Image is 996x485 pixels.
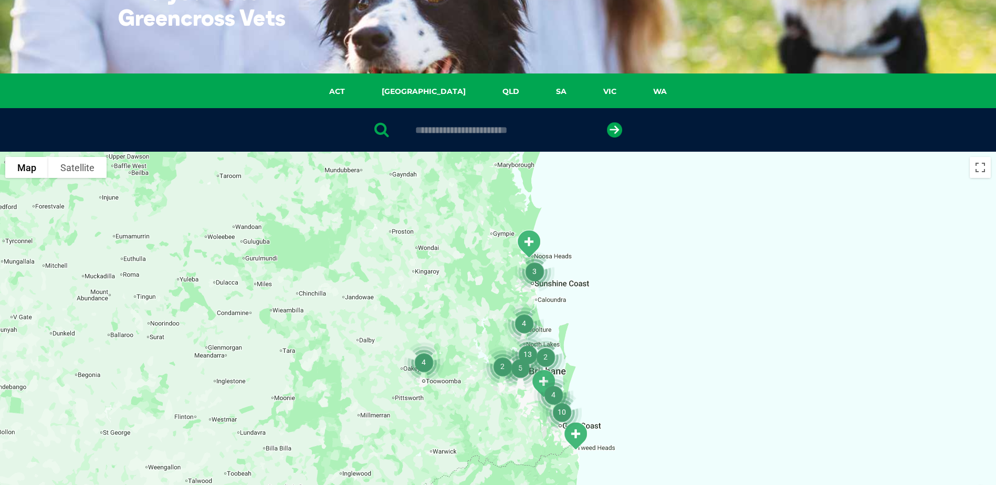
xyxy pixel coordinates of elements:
div: 2 [521,333,570,381]
button: Toggle fullscreen view [970,157,991,178]
div: 4 [400,338,448,386]
div: 4 [500,299,548,347]
div: Noosa Civic [511,225,546,262]
div: 13 [504,330,552,378]
div: Tweed Heads [558,417,593,455]
button: Show satellite imagery [48,157,107,178]
div: 5 [496,344,544,392]
a: SA [538,86,585,98]
a: VIC [585,86,635,98]
a: ACT [311,86,363,98]
div: 4 [529,371,578,419]
div: 3 [510,247,559,296]
a: WA [635,86,685,98]
a: QLD [484,86,538,98]
button: Show street map [5,157,48,178]
div: 10 [538,388,586,436]
a: [GEOGRAPHIC_DATA] [363,86,484,98]
div: 2 [478,342,527,391]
